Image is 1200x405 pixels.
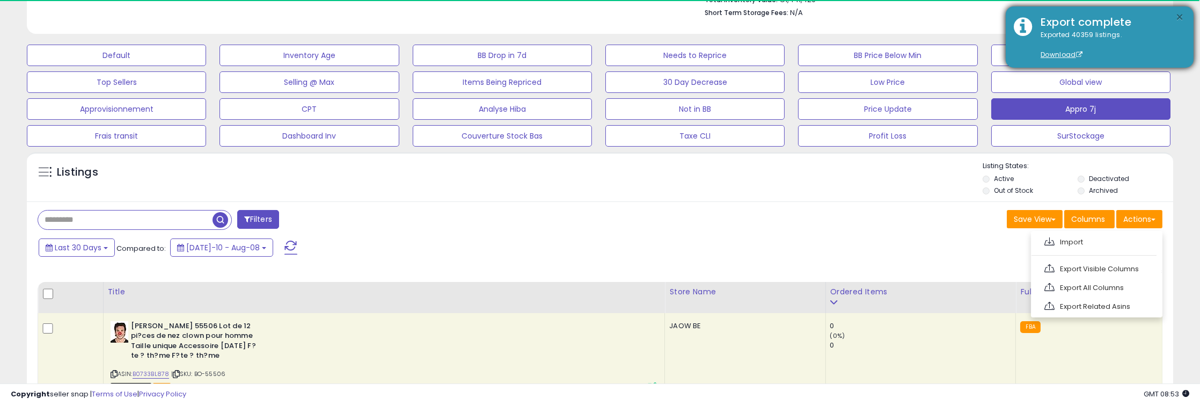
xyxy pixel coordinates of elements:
a: Privacy Policy [139,389,186,399]
button: Last 30 Days [39,238,115,257]
span: N/A [790,8,803,18]
button: Dashboard Inv [219,125,399,147]
button: Not in BB [605,98,785,120]
button: Low Price [798,71,977,93]
span: | SKU: BO-55506 [171,370,226,378]
button: CPT [219,98,399,120]
div: JAOW BE [669,321,817,331]
button: Needs to Reprice [605,45,785,66]
button: Top Sellers [27,71,206,93]
button: [DATE]-10 - Aug-08 [170,238,273,257]
div: Exported 40359 listings. [1033,30,1186,60]
div: Export complete [1033,15,1186,30]
strong: Copyright [11,389,50,399]
div: Fulfillment [1020,286,1158,298]
a: B0733BL878 [133,370,170,379]
h5: Listings [57,165,98,180]
div: Ordered Items [830,286,1012,298]
a: Import [1037,234,1154,250]
button: Default [27,45,206,66]
button: SurStockage [991,125,1170,147]
button: Global view [991,71,1170,93]
button: Columns [1064,210,1115,228]
button: Filters [237,210,279,229]
button: Actions [1116,210,1162,228]
button: Appro 7j [991,98,1170,120]
button: Inventory Age [219,45,399,66]
button: Selling @ Max [219,71,399,93]
span: Last 30 Days [55,242,101,253]
button: Price Update [798,98,977,120]
span: 2025-09-8 08:53 GMT [1144,389,1189,399]
b: [PERSON_NAME] 55506 Lot de 12 pi?ces de nez clown pour homme Taille unique Accessoire [DATE] F?te... [131,321,261,364]
a: Export All Columns [1037,279,1154,296]
img: 510Bg1Pp2ZL._SL40_.jpg [111,321,128,343]
div: 0 [830,321,1016,331]
span: FBA [153,383,171,392]
div: Title [108,286,661,298]
label: Deactivated [1089,174,1129,183]
button: BB Drop in 7d [413,45,592,66]
button: Save View [1007,210,1063,228]
button: Taxe CLI [605,125,785,147]
span: [DATE]-10 - Aug-08 [186,242,260,253]
a: Terms of Use [92,389,137,399]
a: Export Related Asins [1037,298,1154,315]
button: Non Competitive [991,45,1170,66]
div: Store Name [669,286,821,298]
a: Export Visible Columns [1037,261,1154,277]
p: Listing States: [983,161,1173,171]
label: Active [994,174,1014,183]
div: seller snap | | [11,389,186,400]
button: Analyse Hiba [413,98,592,120]
div: 0 [830,341,1016,350]
small: FBA [1020,321,1040,333]
button: 30 Day Decrease [605,71,785,93]
button: BB Price Below Min [798,45,977,66]
button: Items Being Repriced [413,71,592,93]
span: Compared to: [116,243,166,254]
label: Archived [1089,186,1118,195]
button: × [1176,11,1184,24]
span: All listings that are unavailable for purchase on Amazon for any reason other than out-of-stock [111,383,151,392]
small: (0%) [830,331,845,340]
button: Frais transit [27,125,206,147]
label: Out of Stock [994,186,1033,195]
b: Short Term Storage Fees: [705,8,788,17]
a: Download [1041,50,1082,59]
button: Profit Loss [798,125,977,147]
button: Approvisionnement [27,98,206,120]
button: Couverture Stock Bas [413,125,592,147]
span: Columns [1071,214,1105,225]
